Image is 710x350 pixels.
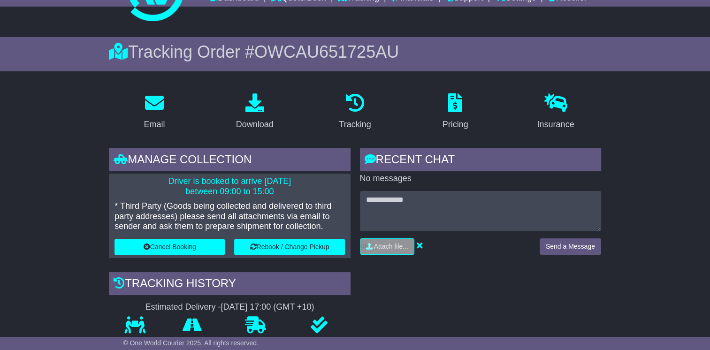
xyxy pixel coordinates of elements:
[254,42,399,61] span: OWCAU651725AU
[531,90,580,134] a: Insurance
[540,238,601,255] button: Send a Message
[339,118,371,131] div: Tracking
[123,339,259,347] span: © One World Courier 2025. All rights reserved.
[115,201,344,232] p: * Third Party (Goods being collected and delivered to third party addresses) please send all atta...
[109,272,350,297] div: Tracking history
[109,42,601,62] div: Tracking Order #
[333,90,377,134] a: Tracking
[443,118,468,131] div: Pricing
[109,148,350,174] div: Manage collection
[236,118,274,131] div: Download
[115,176,344,197] p: Driver is booked to arrive [DATE] between 09:00 to 15:00
[109,302,350,312] div: Estimated Delivery -
[537,118,574,131] div: Insurance
[138,90,171,134] a: Email
[360,174,601,184] p: No messages
[144,118,165,131] div: Email
[234,239,344,255] button: Rebook / Change Pickup
[436,90,474,134] a: Pricing
[115,239,225,255] button: Cancel Booking
[221,302,314,312] div: [DATE] 17:00 (GMT +10)
[360,148,601,174] div: RECENT CHAT
[230,90,280,134] a: Download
